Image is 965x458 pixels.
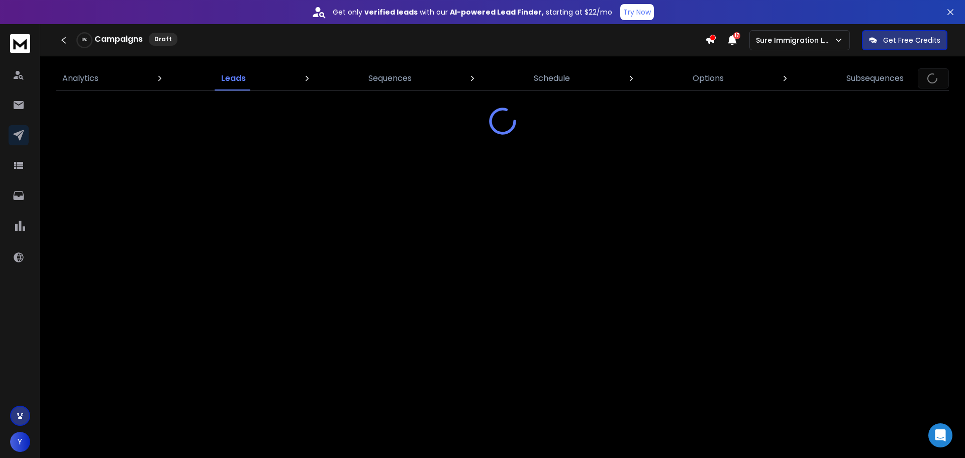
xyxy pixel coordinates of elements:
a: Schedule [528,66,576,90]
p: Leads [221,72,246,84]
button: Get Free Credits [862,30,947,50]
h1: Campaigns [94,33,143,45]
a: Analytics [56,66,105,90]
strong: AI-powered Lead Finder, [450,7,544,17]
button: Try Now [620,4,654,20]
a: Subsequences [840,66,910,90]
p: Get Free Credits [883,35,940,45]
button: Y [10,432,30,452]
p: Sequences [368,72,412,84]
a: Leads [215,66,252,90]
p: Schedule [534,72,570,84]
p: 0 % [82,37,87,43]
img: logo [10,34,30,53]
p: Sure Immigration LTD [756,35,834,45]
a: Sequences [362,66,418,90]
div: Draft [149,33,177,46]
p: Get only with our starting at $22/mo [333,7,612,17]
p: Subsequences [846,72,904,84]
div: Open Intercom Messenger [928,423,952,447]
strong: verified leads [364,7,418,17]
a: Options [687,66,730,90]
p: Try Now [623,7,651,17]
p: Options [693,72,724,84]
span: 17 [733,32,740,39]
p: Analytics [62,72,99,84]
